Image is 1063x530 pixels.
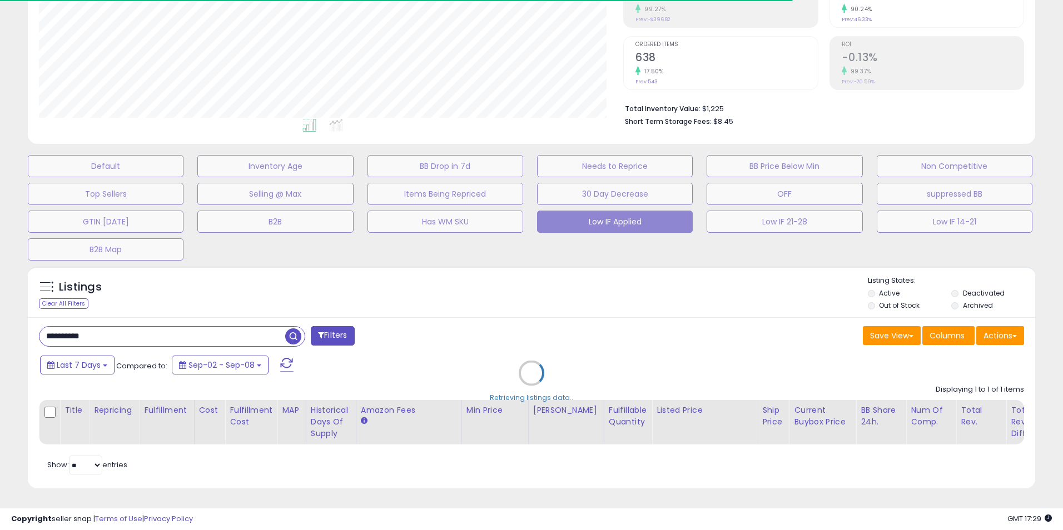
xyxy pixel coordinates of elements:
button: Needs to Reprice [537,155,693,177]
strong: Copyright [11,513,52,524]
span: $8.45 [713,116,733,127]
a: Privacy Policy [144,513,193,524]
button: Items Being Repriced [367,183,523,205]
a: Terms of Use [95,513,142,524]
small: 99.37% [847,67,871,76]
button: Low IF 14-21 [877,211,1032,233]
small: Prev: -20.59% [842,78,875,85]
span: 2025-09-16 17:29 GMT [1007,513,1052,524]
button: BB Drop in 7d [367,155,523,177]
button: Non Competitive [877,155,1032,177]
button: suppressed BB [877,183,1032,205]
div: seller snap | | [11,514,193,524]
small: Prev: 543 [635,78,658,85]
button: 30 Day Decrease [537,183,693,205]
h2: 638 [635,51,817,66]
button: BB Price Below Min [707,155,862,177]
button: Selling @ Max [197,183,353,205]
button: Top Sellers [28,183,183,205]
button: B2B [197,211,353,233]
small: 99.27% [640,5,665,13]
b: Short Term Storage Fees: [625,117,712,126]
button: B2B Map [28,238,183,261]
b: Total Inventory Value: [625,104,701,113]
button: Default [28,155,183,177]
button: Low IF Applied [537,211,693,233]
button: Has WM SKU [367,211,523,233]
small: 90.24% [847,5,872,13]
button: OFF [707,183,862,205]
div: Retrieving listings data.. [490,392,573,402]
button: Low IF 21-28 [707,211,862,233]
small: Prev: -$396.82 [635,16,670,23]
li: $1,225 [625,101,1016,114]
button: Inventory Age [197,155,353,177]
span: ROI [842,42,1024,48]
h2: -0.13% [842,51,1024,66]
small: 17.50% [640,67,663,76]
button: GTIN [DATE] [28,211,183,233]
small: Prev: 46.33% [842,16,872,23]
span: Ordered Items [635,42,817,48]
